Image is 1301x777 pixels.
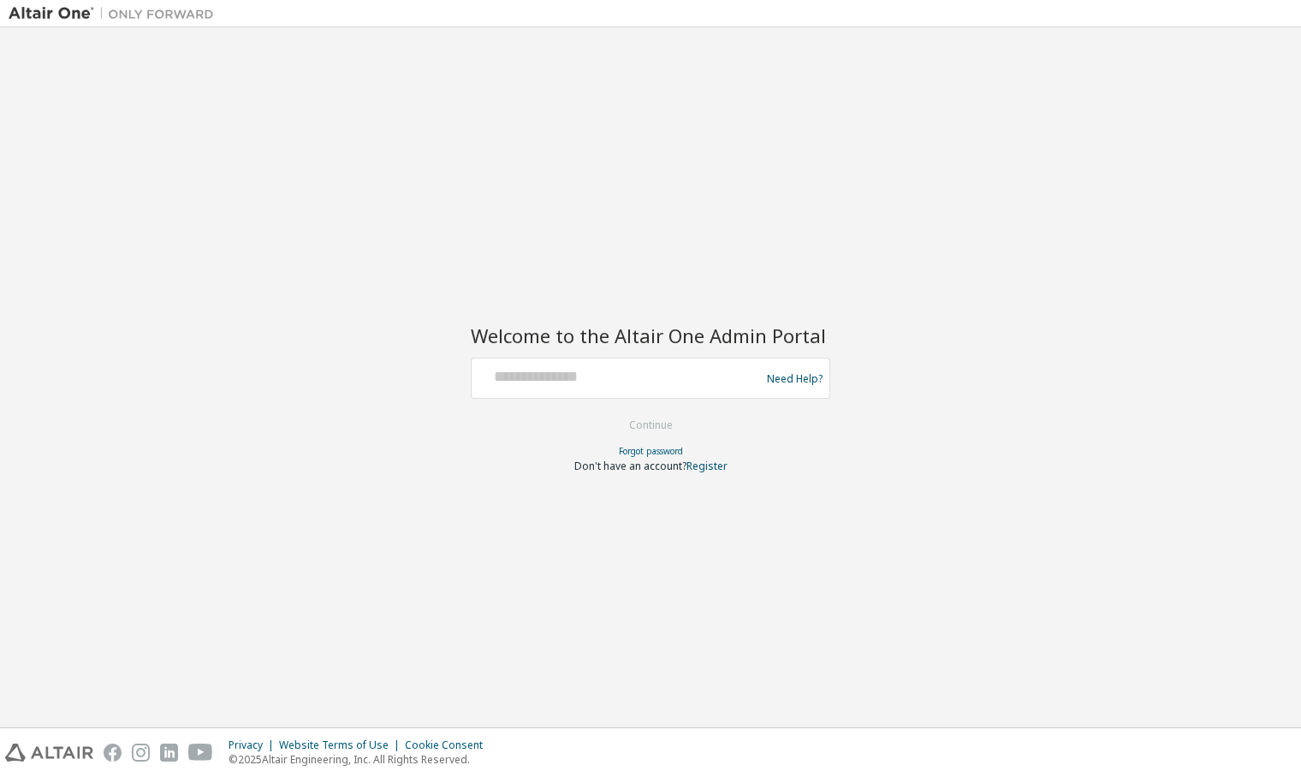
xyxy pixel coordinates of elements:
[5,744,93,762] img: altair_logo.svg
[279,738,405,752] div: Website Terms of Use
[229,752,493,767] p: © 2025 Altair Engineering, Inc. All Rights Reserved.
[104,744,122,762] img: facebook.svg
[574,459,686,473] span: Don't have an account?
[405,738,493,752] div: Cookie Consent
[188,744,213,762] img: youtube.svg
[471,323,830,347] h2: Welcome to the Altair One Admin Portal
[160,744,178,762] img: linkedin.svg
[9,5,223,22] img: Altair One
[686,459,728,473] a: Register
[619,445,683,457] a: Forgot password
[132,744,150,762] img: instagram.svg
[229,738,279,752] div: Privacy
[767,378,823,379] a: Need Help?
